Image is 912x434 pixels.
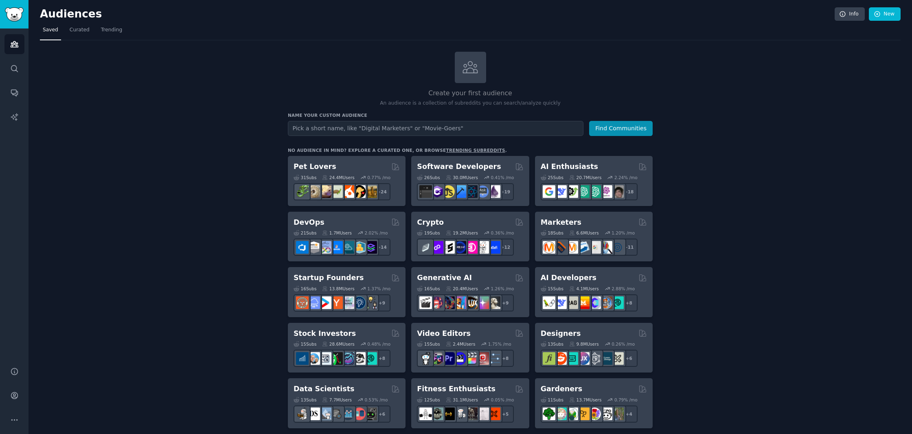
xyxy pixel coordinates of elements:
[431,408,443,420] img: GymMotivation
[294,286,316,292] div: 16 Sub s
[612,286,635,292] div: 2.88 % /mo
[497,239,514,256] div: + 12
[577,185,590,198] img: chatgpt_promptDesign
[476,408,489,420] img: physicaltherapy
[600,241,612,254] img: MarketingResearch
[446,230,478,236] div: 19.2M Users
[40,8,835,21] h2: Audiences
[577,241,590,254] img: Emailmarketing
[491,175,514,180] div: 0.41 % /mo
[543,408,555,420] img: vegetablegardening
[417,397,440,403] div: 12 Sub s
[330,185,343,198] img: turtle
[40,24,61,40] a: Saved
[330,408,343,420] img: dataengineering
[611,408,624,420] img: GardenersWorld
[364,185,377,198] img: dogbreed
[454,352,466,365] img: VideoEditors
[419,352,432,365] img: gopro
[541,397,563,403] div: 11 Sub s
[541,286,563,292] div: 15 Sub s
[577,352,590,365] img: UXDesign
[554,408,567,420] img: succulents
[288,112,653,118] h3: Name your custom audience
[294,341,316,347] div: 15 Sub s
[541,341,563,347] div: 13 Sub s
[364,296,377,309] img: growmybusiness
[541,230,563,236] div: 18 Sub s
[541,162,598,172] h2: AI Enthusiasts
[330,241,343,254] img: DevOpsLinks
[296,408,309,420] img: MachineLearning
[322,230,352,236] div: 1.7M Users
[541,217,581,228] h2: Marketers
[612,230,635,236] div: 1.20 % /mo
[307,352,320,365] img: ValueInvesting
[611,185,624,198] img: ArtificalIntelligence
[364,241,377,254] img: PlatformEngineers
[419,185,432,198] img: software
[431,352,443,365] img: editors
[419,241,432,254] img: ethfinance
[614,397,638,403] div: 0.79 % /mo
[419,296,432,309] img: aivideo
[488,341,511,347] div: 1.75 % /mo
[488,408,500,420] img: personaltraining
[476,241,489,254] img: CryptoNews
[294,384,354,394] h2: Data Scientists
[367,175,390,180] div: 0.77 % /mo
[488,241,500,254] img: defi_
[543,185,555,198] img: GoogleGeminiAI
[319,408,331,420] img: statistics
[611,241,624,254] img: OnlineMarketing
[600,185,612,198] img: OpenAIDev
[330,352,343,365] img: Trading
[835,7,865,21] a: Info
[491,230,514,236] div: 0.36 % /mo
[342,241,354,254] img: platformengineering
[294,273,364,283] h2: Startup Founders
[431,185,443,198] img: csharp
[541,329,581,339] h2: Designers
[364,408,377,420] img: data
[446,148,505,153] a: trending subreddits
[446,341,476,347] div: 2.4M Users
[488,185,500,198] img: elixir
[569,286,599,292] div: 4.1M Users
[446,286,478,292] div: 20.4M Users
[454,241,466,254] img: web3
[367,341,390,347] div: 0.48 % /mo
[454,185,466,198] img: iOSProgramming
[577,408,590,420] img: GardeningUK
[600,352,612,365] img: learndesign
[431,241,443,254] img: 0xPolygon
[543,296,555,309] img: LangChain
[294,329,356,339] h2: Stock Investors
[330,296,343,309] img: ycombinator
[491,286,514,292] div: 1.26 % /mo
[566,408,578,420] img: SavageGarden
[342,408,354,420] img: analytics
[417,217,444,228] h2: Crypto
[342,296,354,309] img: indiehackers
[588,296,601,309] img: OpenSourceAI
[566,185,578,198] img: AItoolsCatalog
[611,352,624,365] img: UX_Design
[446,397,478,403] div: 31.1M Users
[569,341,599,347] div: 9.8M Users
[465,296,478,309] img: FluxAI
[465,352,478,365] img: finalcutpro
[294,230,316,236] div: 21 Sub s
[319,352,331,365] img: Forex
[588,185,601,198] img: chatgpt_prompts_
[566,352,578,365] img: UI_Design
[342,185,354,198] img: cockatiel
[588,352,601,365] img: userexperience
[294,175,316,180] div: 31 Sub s
[554,185,567,198] img: DeepSeek
[417,273,472,283] h2: Generative AI
[288,100,653,107] p: An audience is a collection of subreddits you can search/analyze quickly
[417,384,495,394] h2: Fitness Enthusiasts
[488,352,500,365] img: postproduction
[476,185,489,198] img: AskComputerScience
